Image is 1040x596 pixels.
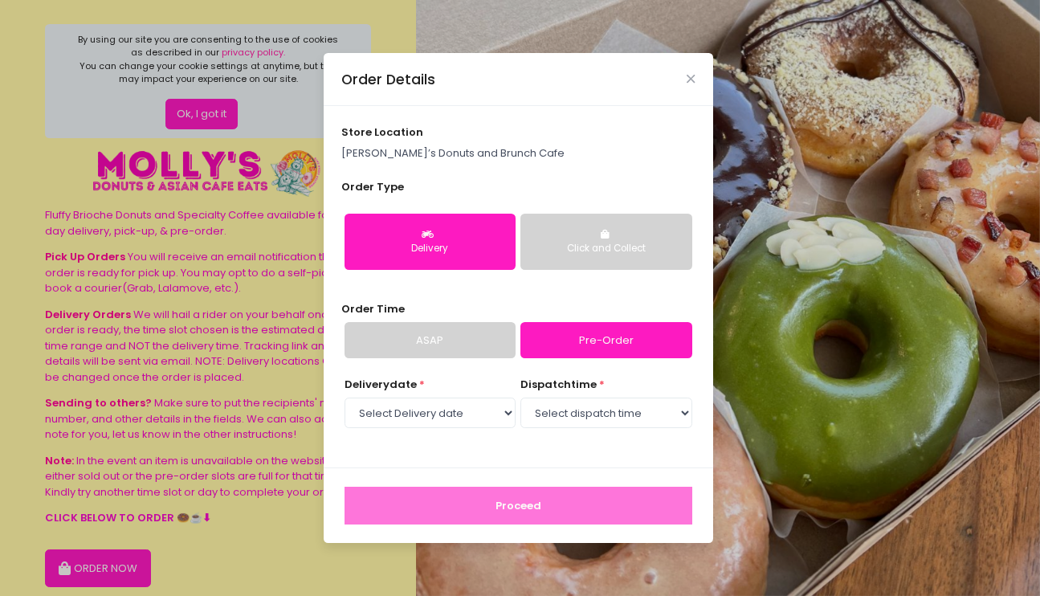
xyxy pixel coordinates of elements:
[341,69,435,90] div: Order Details
[345,322,516,359] a: ASAP
[345,214,516,270] button: Delivery
[341,145,695,161] p: [PERSON_NAME]’s Donuts and Brunch Cafe
[345,377,417,392] span: Delivery date
[356,242,504,256] div: Delivery
[520,322,691,359] a: Pre-Order
[687,75,695,83] button: Close
[520,214,691,270] button: Click and Collect
[341,301,405,316] span: Order Time
[341,125,423,140] span: store location
[341,179,404,194] span: Order Type
[345,487,692,525] button: Proceed
[520,377,597,392] span: dispatch time
[532,242,680,256] div: Click and Collect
